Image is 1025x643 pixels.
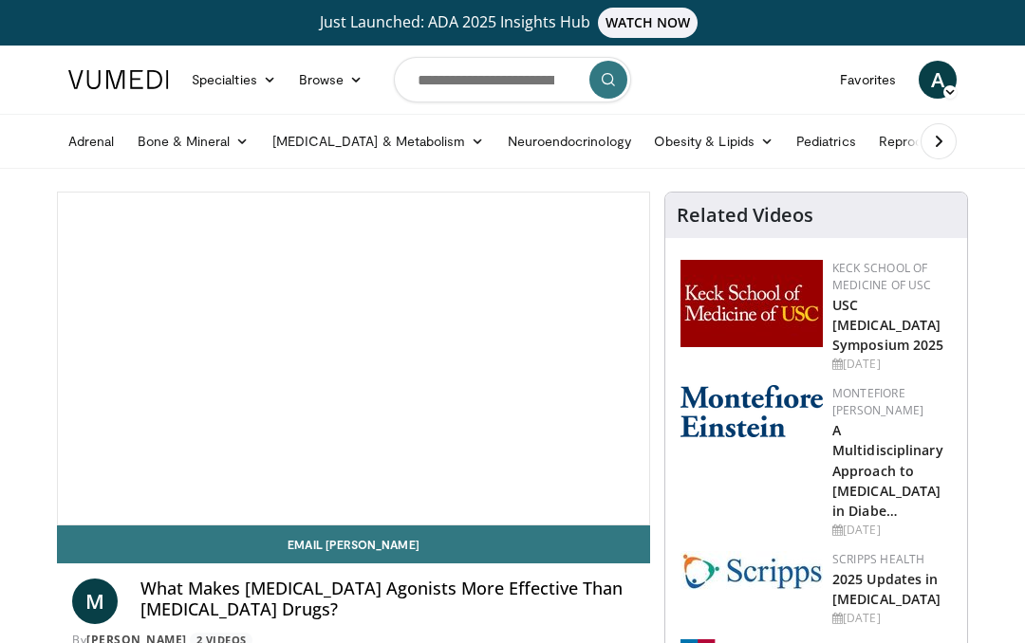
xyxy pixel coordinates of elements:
[677,204,813,227] h4: Related Videos
[829,61,907,99] a: Favorites
[919,61,957,99] a: A
[832,296,943,354] a: USC [MEDICAL_DATA] Symposium 2025
[680,260,823,347] img: 7b941f1f-d101-407a-8bfa-07bd47db01ba.png.150x105_q85_autocrop_double_scale_upscale_version-0.2.jpg
[832,385,923,418] a: Montefiore [PERSON_NAME]
[867,122,972,160] a: Reproductive
[394,57,631,102] input: Search topics, interventions
[72,579,118,624] a: M
[832,260,932,293] a: Keck School of Medicine of USC
[140,579,635,619] h4: What Makes [MEDICAL_DATA] Agonists More Effective Than [MEDICAL_DATA] Drugs?
[57,122,126,160] a: Adrenal
[680,551,823,590] img: c9f2b0b7-b02a-4276-a72a-b0cbb4230bc1.jpg.150x105_q85_autocrop_double_scale_upscale_version-0.2.jpg
[680,385,823,437] img: b0142b4c-93a1-4b58-8f91-5265c282693c.png.150x105_q85_autocrop_double_scale_upscale_version-0.2.png
[832,570,941,608] a: 2025 Updates in [MEDICAL_DATA]
[643,122,785,160] a: Obesity & Lipids
[832,610,952,627] div: [DATE]
[598,8,699,38] span: WATCH NOW
[126,122,261,160] a: Bone & Mineral
[288,61,375,99] a: Browse
[58,193,649,524] video-js: Video Player
[261,122,496,160] a: [MEDICAL_DATA] & Metabolism
[57,8,968,38] a: Just Launched: ADA 2025 Insights HubWATCH NOW
[68,70,169,89] img: VuMedi Logo
[57,525,650,563] a: Email [PERSON_NAME]
[832,421,943,519] a: A Multidisciplinary Approach to [MEDICAL_DATA] in Diabe…
[832,551,924,567] a: Scripps Health
[180,61,288,99] a: Specialties
[832,356,952,373] div: [DATE]
[832,522,952,539] div: [DATE]
[496,122,643,160] a: Neuroendocrinology
[785,122,867,160] a: Pediatrics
